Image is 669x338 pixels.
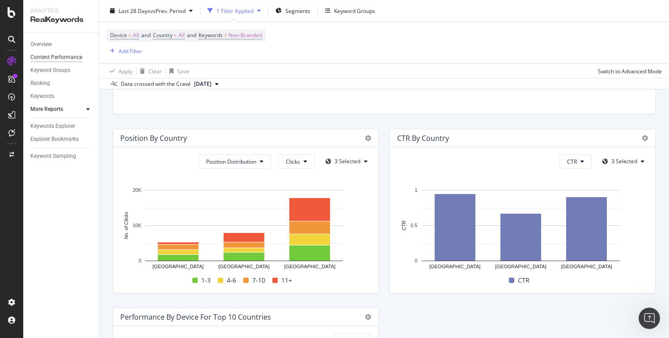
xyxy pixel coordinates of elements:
[272,4,314,18] button: Segments
[178,29,185,42] span: All
[194,80,212,88] span: 2025 Aug. 31st
[286,158,300,165] span: Clicks
[139,258,141,264] text: 0
[216,7,254,14] div: 1 Filter Applied
[30,122,75,131] div: Keywords Explorer
[281,275,292,286] span: 11+
[136,64,162,78] button: Clear
[218,264,270,270] text: [GEOGRAPHIC_DATA]
[141,31,151,39] span: and
[30,105,84,114] a: More Reports
[30,105,63,114] div: More Reports
[229,29,262,42] span: Non-Branded
[598,67,662,75] div: Switch to Advanced Mode
[199,31,223,39] span: Keywords
[284,264,336,270] text: [GEOGRAPHIC_DATA]
[30,40,52,49] div: Overview
[177,67,189,75] div: Save
[191,79,222,89] button: [DATE]
[148,67,162,75] div: Clear
[120,313,271,321] div: Performance By Device For Top 10 Countries
[153,31,173,39] span: Country
[30,79,50,88] div: Ranking
[611,157,637,165] span: 3 Selected
[30,66,70,75] div: Keyword Groups
[30,135,79,144] div: Explorer Bookmarks
[152,264,204,270] text: [GEOGRAPHIC_DATA]
[199,154,271,169] button: Position Distribution
[278,154,315,169] button: Clicks
[120,134,187,143] div: Position By Country
[30,7,92,15] div: Analytics
[132,223,141,228] text: 10K
[206,158,256,165] span: Position Distribution
[30,92,54,101] div: Keywords
[334,7,375,14] div: Keyword Groups
[224,31,227,39] span: =
[599,154,648,169] button: 3 Selected
[106,4,196,18] button: Last 28 DaysvsPrev. Period
[128,31,131,39] span: =
[120,186,368,275] svg: A chart.
[119,67,132,75] div: Apply
[110,31,127,39] span: Device
[30,40,93,49] a: Overview
[30,152,76,161] div: Keyword Sampling
[495,264,546,270] text: [GEOGRAPHIC_DATA]
[106,64,132,78] button: Apply
[567,158,577,165] span: CTR
[559,154,592,169] button: CTR
[415,188,417,193] text: 1
[187,31,196,39] span: and
[121,80,191,88] div: Data crossed with the Crawl
[415,258,417,264] text: 0
[594,64,662,78] button: Switch to Advanced Mode
[30,122,93,131] a: Keywords Explorer
[252,275,265,286] span: 7-10
[30,53,82,62] div: Content Performance
[429,264,481,270] text: [GEOGRAPHIC_DATA]
[204,4,264,18] button: 1 Filter Applied
[30,135,93,144] a: Explorer Bookmarks
[150,7,186,14] span: vs Prev. Period
[397,186,645,275] svg: A chart.
[334,157,360,165] span: 3 Selected
[397,134,449,143] div: CTR By Country
[411,223,417,228] text: 0.5
[30,15,92,25] div: RealKeywords
[133,29,139,42] span: All
[639,308,660,329] iframe: Intercom live chat
[106,46,142,56] button: Add Filter
[174,31,177,39] span: =
[201,275,211,286] span: 1-3
[30,53,93,62] a: Content Performance
[518,275,529,286] span: CTR
[119,47,142,55] div: Add Filter
[119,7,150,14] span: Last 28 Days
[285,7,310,14] span: Segments
[132,188,141,193] text: 20K
[30,92,93,101] a: Keywords
[322,4,379,18] button: Keyword Groups
[30,152,93,161] a: Keyword Sampling
[166,64,189,78] button: Save
[123,212,129,240] text: No. of Clicks
[227,275,236,286] span: 4-6
[561,264,613,270] text: [GEOGRAPHIC_DATA]
[30,79,93,88] a: Ranking
[401,221,406,231] text: CTR
[30,66,93,75] a: Keyword Groups
[322,154,371,169] button: 3 Selected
